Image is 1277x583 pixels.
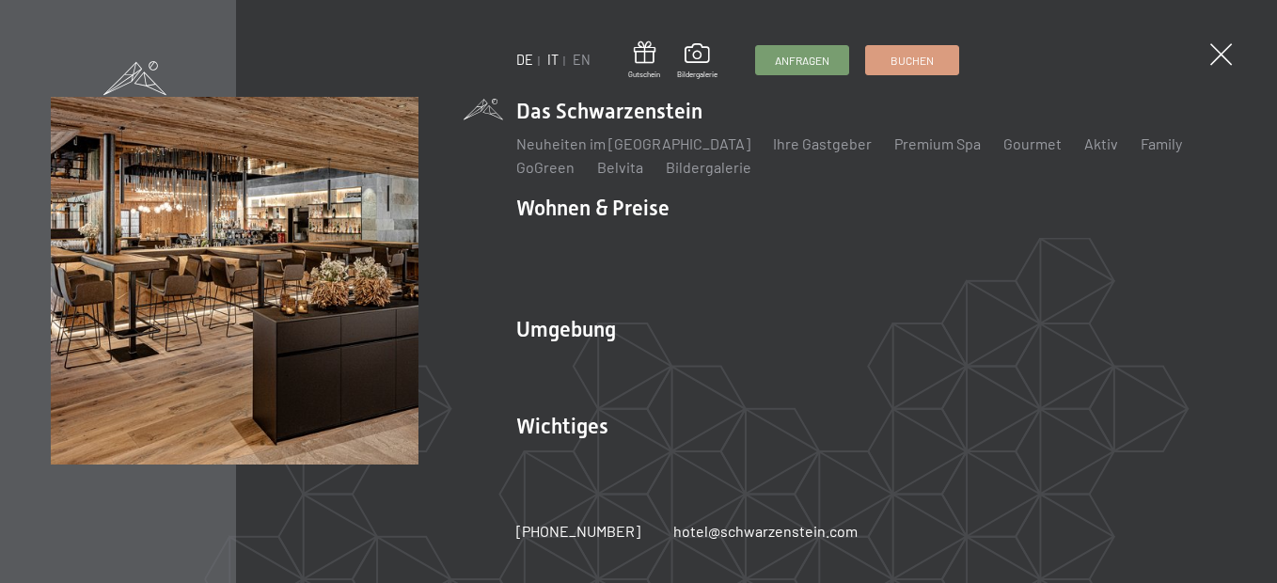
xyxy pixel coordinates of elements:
[516,158,575,176] a: GoGreen
[894,134,981,152] a: Premium Spa
[573,52,591,68] a: EN
[516,522,640,540] span: [PHONE_NUMBER]
[673,521,858,542] a: hotel@schwarzenstein.com
[677,43,717,79] a: Bildergalerie
[516,521,640,542] a: [PHONE_NUMBER]
[775,53,829,69] span: Anfragen
[1084,134,1118,152] a: Aktiv
[516,134,750,152] a: Neuheiten im [GEOGRAPHIC_DATA]
[666,158,751,176] a: Bildergalerie
[866,46,958,74] a: Buchen
[628,70,660,80] span: Gutschein
[773,134,872,152] a: Ihre Gastgeber
[1141,134,1182,152] a: Family
[628,41,660,80] a: Gutschein
[1003,134,1062,152] a: Gourmet
[516,52,533,68] a: DE
[547,52,559,68] a: IT
[677,70,717,80] span: Bildergalerie
[756,46,848,74] a: Anfragen
[891,53,934,69] span: Buchen
[597,158,643,176] a: Belvita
